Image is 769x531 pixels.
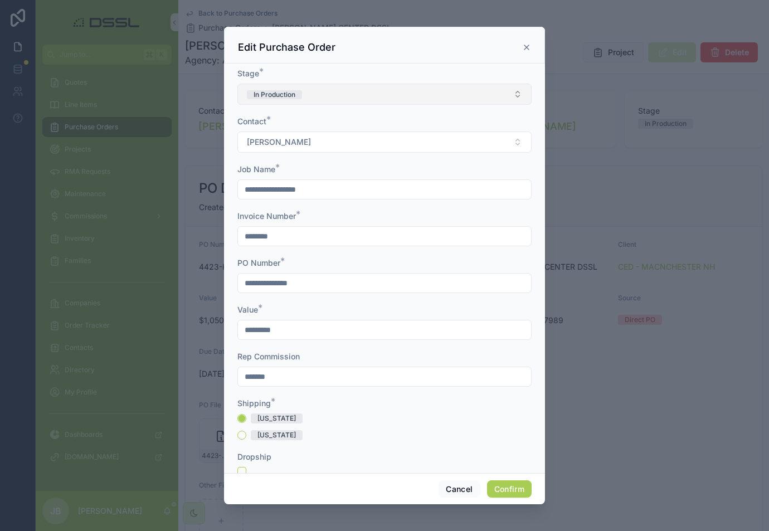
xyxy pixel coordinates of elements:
[237,398,271,408] span: Shipping
[237,211,296,221] span: Invoice Number
[247,137,311,148] span: [PERSON_NAME]
[237,352,300,361] span: Rep Commission
[257,430,296,440] div: [US_STATE]
[237,305,258,314] span: Value
[254,90,295,99] div: In Production
[439,480,480,498] button: Cancel
[487,480,532,498] button: Confirm
[237,131,532,153] button: Select Button
[237,452,271,461] span: Dropship
[238,41,335,54] h3: Edit Purchase Order
[237,84,532,105] button: Select Button
[237,69,259,78] span: Stage
[257,413,296,423] div: [US_STATE]
[237,164,275,174] span: Job Name
[237,258,280,267] span: PO Number
[237,116,266,126] span: Contact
